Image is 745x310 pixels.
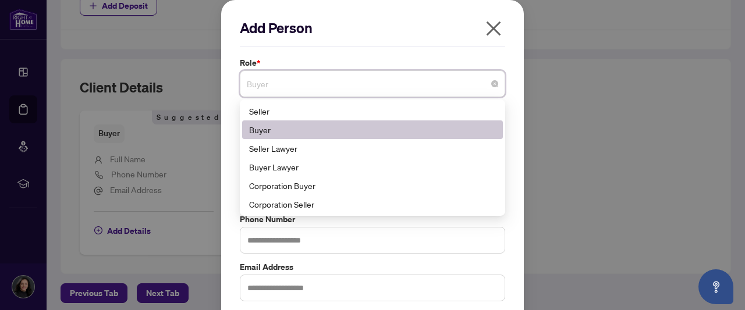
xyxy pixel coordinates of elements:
[249,123,496,136] div: Buyer
[240,19,505,37] h2: Add Person
[242,176,503,195] div: Corporation Buyer
[484,19,503,38] span: close
[247,73,498,95] span: Buyer
[249,198,496,211] div: Corporation Seller
[240,56,505,69] label: Role
[491,80,498,87] span: close-circle
[242,102,503,120] div: Seller
[249,142,496,155] div: Seller Lawyer
[249,179,496,192] div: Corporation Buyer
[240,213,505,226] label: Phone Number
[249,161,496,173] div: Buyer Lawyer
[242,120,503,139] div: Buyer
[242,195,503,213] div: Corporation Seller
[242,139,503,158] div: Seller Lawyer
[698,269,733,304] button: Open asap
[240,261,505,273] label: Email Address
[249,105,496,117] div: Seller
[242,158,503,176] div: Buyer Lawyer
